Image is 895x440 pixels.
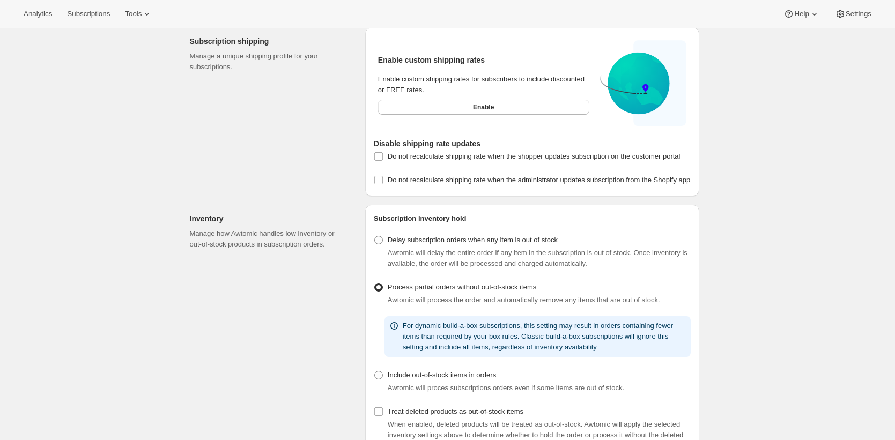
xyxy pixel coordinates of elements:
h2: Enable custom shipping rates [378,55,589,65]
span: Help [794,10,809,18]
button: Enable [378,100,589,115]
button: Subscriptions [61,6,116,21]
div: Enable custom shipping rates for subscribers to include discounted or FREE rates. [378,74,589,95]
span: Do not recalculate shipping rate when the administrator updates subscription from the Shopify app [388,176,690,184]
h2: Inventory [190,213,348,224]
p: For dynamic build-a-box subscriptions, this setting may result in orders containing fewer items t... [403,320,686,353]
span: Awtomic will process the order and automatically remove any items that are out of stock. [388,296,660,304]
button: Analytics [17,6,58,21]
p: Manage a unique shipping profile for your subscriptions. [190,51,348,72]
h2: Subscription inventory hold [374,213,691,224]
span: Delay subscription orders when any item is out of stock [388,236,558,244]
button: Tools [119,6,159,21]
span: Analytics [24,10,52,18]
span: Subscriptions [67,10,110,18]
span: Awtomic will delay the entire order if any item in the subscription is out of stock. Once invento... [388,249,687,267]
button: Settings [829,6,878,21]
span: Settings [846,10,871,18]
h2: Disable shipping rate updates [374,138,691,149]
span: Treat deleted products as out-of-stock items [388,407,523,415]
span: Awtomic will proces subscriptions orders even if some items are out of stock. [388,384,624,392]
span: Enable [473,103,494,111]
span: Process partial orders without out-of-stock items [388,283,536,291]
span: Tools [125,10,142,18]
p: Manage how Awtomic handles low inventory or out-of-stock products in subscription orders. [190,228,348,250]
span: Include out-of-stock items in orders [388,371,496,379]
button: Help [777,6,826,21]
h2: Subscription shipping [190,36,348,47]
span: Do not recalculate shipping rate when the shopper updates subscription on the customer portal [388,152,681,160]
